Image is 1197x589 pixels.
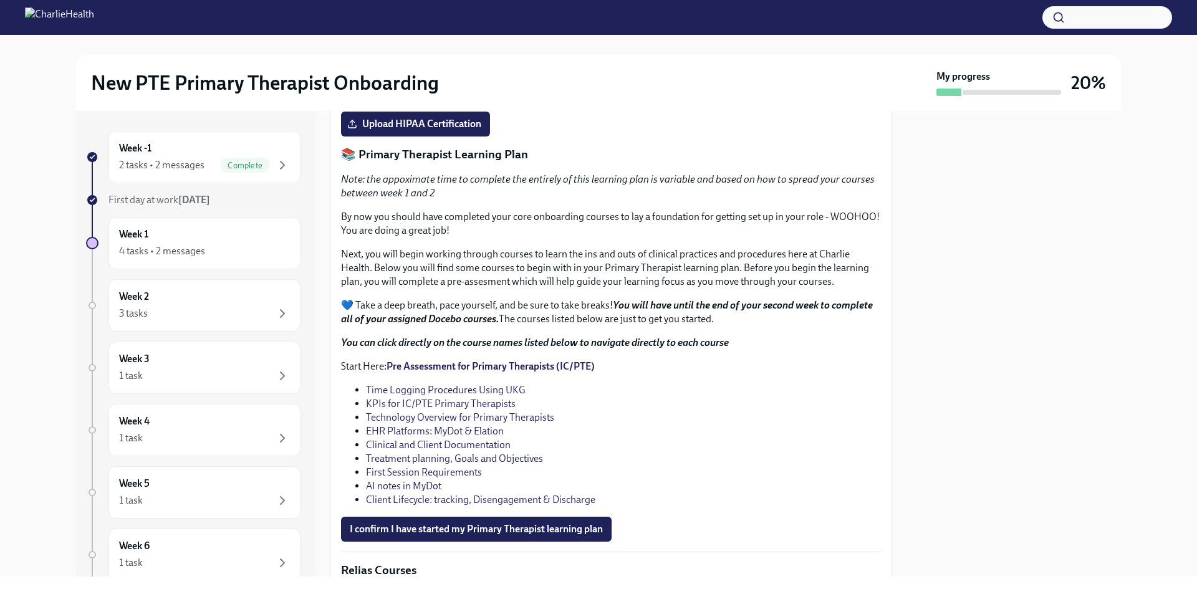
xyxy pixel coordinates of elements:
[86,466,300,519] a: Week 51 task
[119,307,148,320] div: 3 tasks
[366,494,595,505] a: Client Lifecycle: tracking, Disengagement & Discharge
[119,556,143,570] div: 1 task
[1071,72,1106,94] h3: 20%
[366,425,504,437] a: EHR Platforms: MyDot & Elation
[366,384,526,396] a: Time Logging Procedures Using UKG
[86,342,300,394] a: Week 31 task
[366,480,441,492] a: AI notes in MyDot
[341,360,881,373] p: Start Here:
[119,369,143,383] div: 1 task
[366,411,554,423] a: Technology Overview for Primary Therapists
[86,279,300,332] a: Week 23 tasks
[341,112,490,136] label: Upload HIPAA Certification
[341,337,729,348] strong: You can click directly on the course names listed below to navigate directly to each course
[936,70,990,84] strong: My progress
[119,244,205,258] div: 4 tasks • 2 messages
[341,210,881,237] p: By now you should have completed your core onboarding courses to lay a foundation for getting set...
[341,299,873,325] strong: You will have until the end of your second week to complete all of your assigned Docebo courses.
[119,477,150,491] h6: Week 5
[119,352,150,366] h6: Week 3
[86,217,300,269] a: Week 14 tasks • 2 messages
[119,494,143,507] div: 1 task
[86,131,300,183] a: Week -12 tasks • 2 messagesComplete
[366,453,543,464] a: Treatment planning, Goals and Objectives
[119,158,204,172] div: 2 tasks • 2 messages
[341,146,881,163] p: 📚 Primary Therapist Learning Plan
[119,227,148,241] h6: Week 1
[119,431,143,445] div: 1 task
[119,290,149,304] h6: Week 2
[86,404,300,456] a: Week 41 task
[119,141,151,155] h6: Week -1
[341,517,612,542] button: I confirm I have started my Primary Therapist learning plan
[341,299,881,326] p: 💙 Take a deep breath, pace yourself, and be sure to take breaks! The courses listed below are jus...
[387,360,595,372] a: Pre Assessment for Primary Therapists (IC/PTE)
[119,414,150,428] h6: Week 4
[178,194,210,206] strong: [DATE]
[25,7,94,27] img: CharlieHealth
[341,173,875,199] em: Note: the appoximate time to complete the entirely of this learning plan is variable and based on...
[341,247,881,289] p: Next, you will begin working through courses to learn the ins and outs of clinical practices and ...
[366,466,482,478] a: First Session Requirements
[119,539,150,553] h6: Week 6
[108,194,210,206] span: First day at work
[86,193,300,207] a: First day at work[DATE]
[350,118,481,130] span: Upload HIPAA Certification
[86,529,300,581] a: Week 61 task
[341,562,881,578] p: Relias Courses
[91,70,439,95] h2: New PTE Primary Therapist Onboarding
[366,439,511,451] a: Clinical and Client Documentation
[366,398,516,409] a: KPIs for IC/PTE Primary Therapists
[220,161,270,170] span: Complete
[350,523,603,535] span: I confirm I have started my Primary Therapist learning plan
